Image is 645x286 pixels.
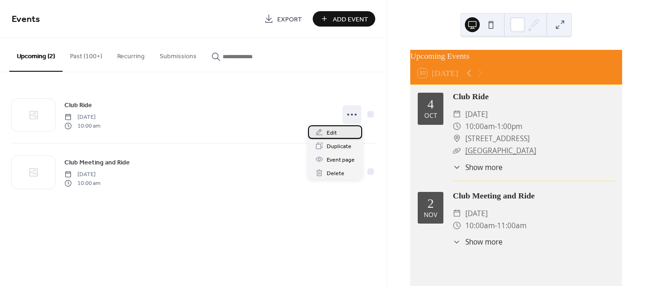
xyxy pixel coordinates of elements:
[465,237,503,247] span: Show more
[465,219,495,232] span: 10:00am
[277,14,302,24] span: Export
[465,146,536,155] a: [GEOGRAPHIC_DATA]
[64,158,130,168] span: Club Meeting and Ride
[64,170,100,179] span: [DATE]
[495,219,497,232] span: -
[453,108,461,120] div: ​
[453,162,502,173] button: ​Show more
[465,120,495,132] span: 10:00am
[313,11,375,27] button: Add Event
[410,50,622,62] div: Upcoming Events
[453,219,461,232] div: ​
[453,207,461,219] div: ​
[428,98,434,111] div: 4
[64,157,130,168] a: Club Meeting and Ride
[453,190,615,202] div: Club Meeting and Ride
[64,179,100,187] span: 10:00 am
[424,113,437,119] div: Oct
[428,197,434,210] div: 2
[64,101,92,110] span: Club Ride
[12,10,40,28] span: Events
[465,162,503,173] span: Show more
[453,132,461,144] div: ​
[453,144,461,157] div: ​
[9,38,63,72] button: Upcoming (2)
[453,237,502,247] button: ​Show more
[424,212,437,218] div: Nov
[64,122,100,130] span: 10:00 am
[257,11,309,27] a: Export
[327,128,337,138] span: Edit
[327,169,344,178] span: Delete
[63,38,110,71] button: Past (100+)
[497,120,522,132] span: 1:00pm
[453,92,489,101] a: Club Ride
[453,237,461,247] div: ​
[327,142,351,151] span: Duplicate
[495,120,497,132] span: -
[465,207,488,219] span: [DATE]
[333,14,368,24] span: Add Event
[64,100,92,110] a: Club Ride
[327,155,355,165] span: Event page
[152,38,204,71] button: Submissions
[465,108,488,120] span: [DATE]
[110,38,152,71] button: Recurring
[497,219,526,232] span: 11:00am
[465,132,530,144] span: [STREET_ADDRESS]
[453,120,461,132] div: ​
[64,113,100,122] span: [DATE]
[453,162,461,173] div: ​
